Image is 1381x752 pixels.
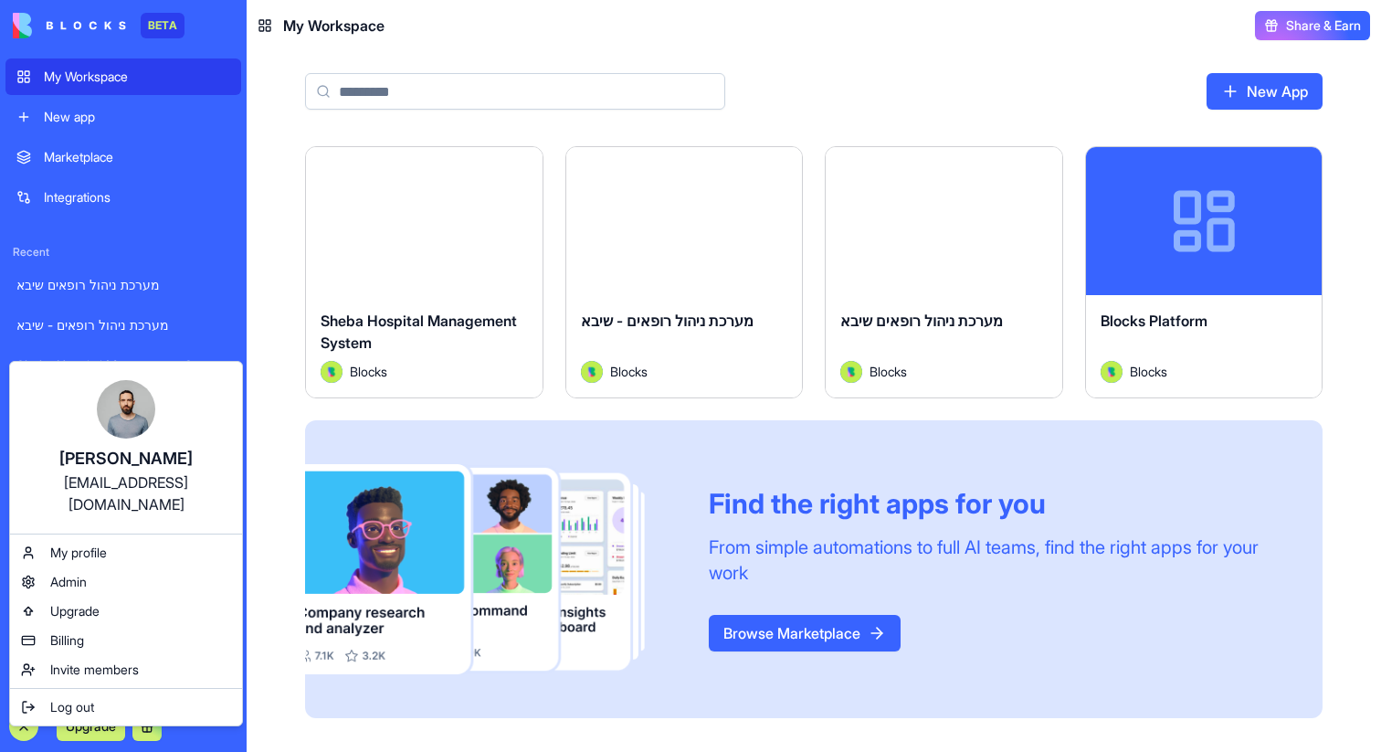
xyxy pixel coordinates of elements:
[97,380,155,439] img: image_123650291_bsq8ao.jpg
[16,316,230,334] div: מערכת ניהול רופאים - שיבא
[50,698,94,716] span: Log out
[14,626,238,655] a: Billing
[14,567,238,597] a: Admin
[14,538,238,567] a: My profile
[50,544,107,562] span: My profile
[16,276,230,294] div: מערכת ניהול רופאים שיבא
[50,573,87,591] span: Admin
[5,245,241,259] span: Recent
[28,446,224,471] div: [PERSON_NAME]
[16,356,230,375] div: Sheba Hospital Management System
[50,602,100,620] span: Upgrade
[14,365,238,530] a: [PERSON_NAME][EMAIL_ADDRESS][DOMAIN_NAME]
[50,631,84,650] span: Billing
[14,597,238,626] a: Upgrade
[50,661,139,679] span: Invite members
[28,471,224,515] div: [EMAIL_ADDRESS][DOMAIN_NAME]
[14,655,238,684] a: Invite members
